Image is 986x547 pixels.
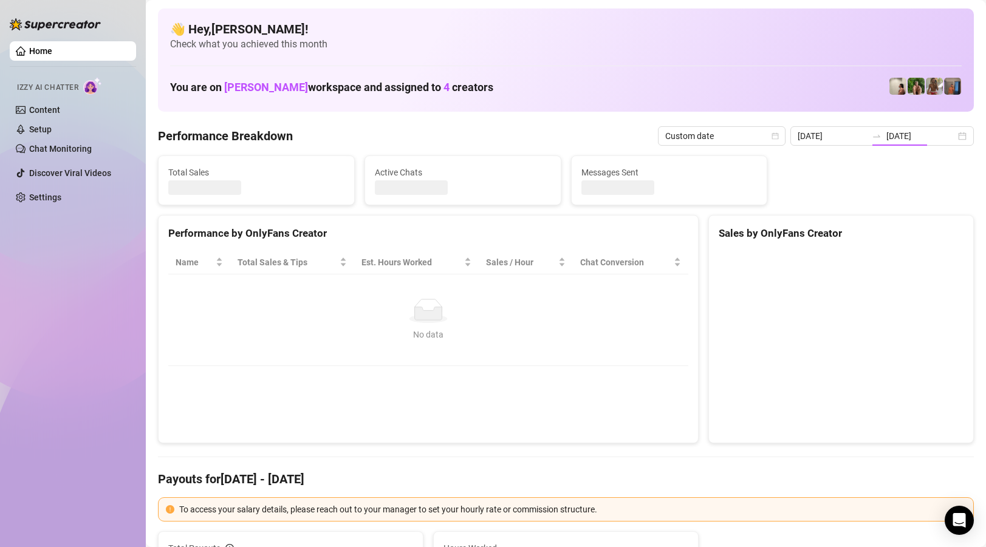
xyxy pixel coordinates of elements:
[168,166,344,179] span: Total Sales
[168,251,230,274] th: Name
[170,21,962,38] h4: 👋 Hey, [PERSON_NAME] !
[889,78,906,95] img: Ralphy
[176,256,213,269] span: Name
[83,77,102,95] img: AI Chatter
[29,144,92,154] a: Chat Monitoring
[581,166,758,179] span: Messages Sent
[886,129,956,143] input: End date
[580,256,671,269] span: Chat Conversion
[361,256,462,269] div: Est. Hours Worked
[230,251,354,274] th: Total Sales & Tips
[872,131,882,141] span: to
[29,105,60,115] a: Content
[908,78,925,95] img: Nathaniel
[375,166,551,179] span: Active Chats
[29,192,61,202] a: Settings
[238,256,337,269] span: Total Sales & Tips
[926,78,943,95] img: Nathaniel
[180,328,676,341] div: No data
[573,251,688,274] th: Chat Conversion
[158,127,293,144] h4: Performance Breakdown
[29,124,52,134] a: Setup
[772,132,779,140] span: calendar
[170,38,962,51] span: Check what you achieved this month
[29,46,52,56] a: Home
[479,251,573,274] th: Sales / Hour
[168,225,688,242] div: Performance by OnlyFans Creator
[872,131,882,141] span: swap-right
[179,503,966,516] div: To access your salary details, please reach out to your manager to set your hourly rate or commis...
[170,81,493,94] h1: You are on workspace and assigned to creators
[798,129,867,143] input: Start date
[944,78,961,95] img: Wayne
[166,505,174,514] span: exclamation-circle
[29,168,111,178] a: Discover Viral Videos
[486,256,556,269] span: Sales / Hour
[945,506,974,535] div: Open Intercom Messenger
[224,81,308,93] span: [PERSON_NAME]
[10,18,101,30] img: logo-BBDzfeDw.svg
[158,471,974,488] h4: Payouts for [DATE] - [DATE]
[17,82,78,93] span: Izzy AI Chatter
[665,127,778,145] span: Custom date
[443,81,450,93] span: 4
[719,225,964,242] div: Sales by OnlyFans Creator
